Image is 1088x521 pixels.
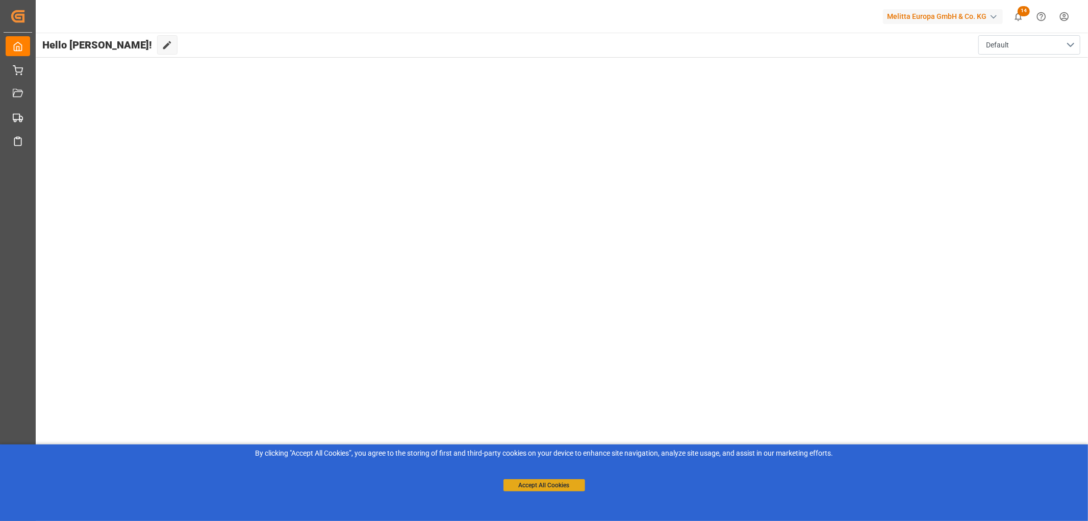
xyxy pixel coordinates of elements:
[1030,5,1053,28] button: Help Center
[42,35,152,55] span: Hello [PERSON_NAME]!
[986,40,1009,51] span: Default
[978,35,1080,55] button: open menu
[1007,5,1030,28] button: show 14 new notifications
[883,9,1003,24] div: Melitta Europa GmbH & Co. KG
[1018,6,1030,16] span: 14
[883,7,1007,26] button: Melitta Europa GmbH & Co. KG
[503,479,585,491] button: Accept All Cookies
[7,448,1081,459] div: By clicking "Accept All Cookies”, you agree to the storing of first and third-party cookies on yo...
